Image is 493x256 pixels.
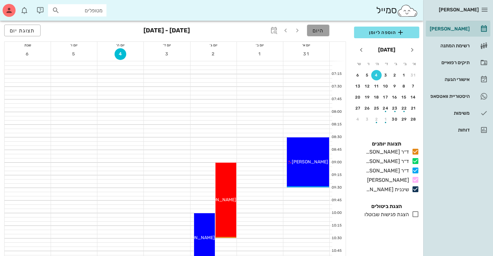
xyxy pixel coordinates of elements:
div: 10 [381,84,391,88]
button: הוספה ליומן [354,27,419,38]
button: 5 [362,70,373,80]
div: יום ב׳ [237,42,283,48]
div: 1 [399,73,410,77]
div: 18 [371,95,382,99]
button: 27 [353,103,363,113]
h3: [DATE] - [DATE] [144,25,190,38]
span: תצוגת יום [10,28,35,34]
button: 12 [362,81,373,91]
div: 9 [390,84,400,88]
div: [PERSON_NAME] [364,176,409,184]
div: יום א׳ [283,42,329,48]
button: 20 [353,92,363,102]
button: 1 [381,114,391,124]
div: 09:30 [330,185,343,191]
span: 31 [301,51,312,57]
span: היום [313,28,324,34]
span: [PERSON_NAME] [439,7,479,13]
div: 4 [371,73,382,77]
div: 08:15 [330,122,343,127]
button: 30 [390,114,400,124]
div: יום ג׳ [191,42,237,48]
button: חודש שעבר [406,44,418,56]
div: 09:45 [330,198,343,203]
a: רשימת המתנה [426,38,490,53]
th: ה׳ [373,58,382,69]
div: 14 [408,95,419,99]
div: ד״ר [PERSON_NAME] [363,167,409,175]
span: [PERSON_NAME] [179,235,215,240]
button: 4 [371,70,382,80]
div: 4 [353,117,363,122]
div: 24 [381,106,391,111]
a: תיקים רפואיים [426,55,490,70]
div: ד״ר [PERSON_NAME] [363,157,409,165]
button: 25 [371,103,382,113]
div: 10:45 [330,248,343,254]
button: 15 [399,92,410,102]
a: [PERSON_NAME] [426,21,490,37]
div: 22 [399,106,410,111]
span: 5 [68,51,80,57]
button: 1 [399,70,410,80]
button: 3 [362,114,373,124]
div: [PERSON_NAME] [428,26,470,31]
button: 1 [254,48,266,60]
button: 13 [353,81,363,91]
button: 4 [353,114,363,124]
div: 23 [390,106,400,111]
button: 31 [408,70,419,80]
div: 28 [408,117,419,122]
h4: תצוגת יומנים [354,140,419,148]
span: 6 [22,51,33,57]
button: 14 [408,92,419,102]
div: 12 [362,84,373,88]
div: 3 [381,73,391,77]
th: ג׳ [392,58,400,69]
span: הוספה ליומן [359,29,414,36]
button: 6 [353,70,363,80]
img: SmileCloud logo [397,4,418,17]
div: 07:15 [330,71,343,77]
div: אישורי הגעה [428,77,470,82]
div: יום ו׳ [51,42,97,48]
div: שבת [5,42,51,48]
div: 1 [381,117,391,122]
div: 21 [408,106,419,111]
button: 29 [399,114,410,124]
div: 09:00 [330,160,343,165]
button: [DATE] [376,43,398,56]
div: 30 [390,117,400,122]
div: 10:00 [330,210,343,216]
div: 27 [353,106,363,111]
div: 13 [353,84,363,88]
span: [PERSON_NAME] [200,197,236,203]
button: 2 [390,70,400,80]
a: היסטוריית וואטסאפ [426,88,490,104]
div: 2 [371,117,382,122]
button: 16 [390,92,400,102]
a: משימות [426,105,490,121]
button: 18 [371,92,382,102]
button: 3 [161,48,173,60]
button: 19 [362,92,373,102]
div: 3 [362,117,373,122]
th: ד׳ [382,58,391,69]
button: 4 [115,48,126,60]
div: 2 [390,73,400,77]
div: 10:15 [330,223,343,228]
button: 7 [408,81,419,91]
button: 10 [381,81,391,91]
a: דוחות [426,122,490,138]
div: סמייל [376,4,418,17]
div: 5 [362,73,373,77]
button: 6 [22,48,33,60]
span: 1 [254,51,266,57]
div: היסטוריית וואטסאפ [428,94,470,99]
span: 4 [115,51,126,57]
div: 09:15 [330,172,343,178]
button: 2 [208,48,219,60]
div: שיננית [PERSON_NAME] [363,186,409,193]
div: 10:30 [330,236,343,241]
th: ו׳ [364,58,372,69]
